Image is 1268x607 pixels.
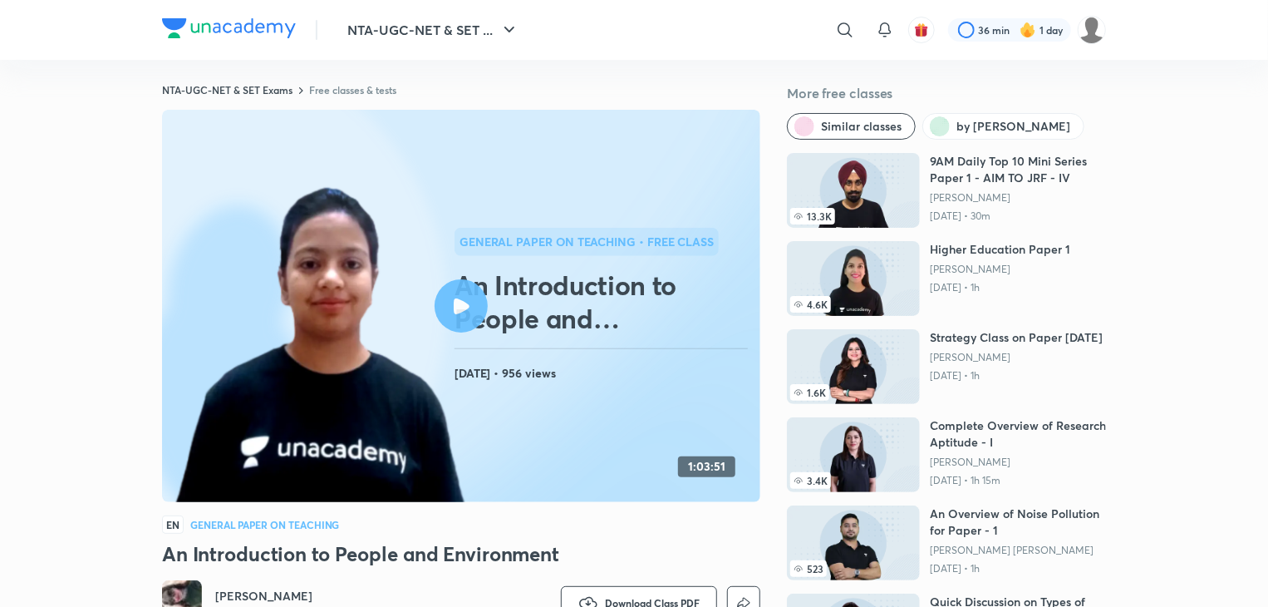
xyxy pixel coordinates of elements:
p: [DATE] • 1h [930,369,1103,382]
h6: Higher Education Paper 1 [930,241,1070,258]
a: [PERSON_NAME] [930,456,1106,469]
span: EN [162,516,184,534]
h6: Complete Overview of Research Aptitude - I [930,417,1106,451]
span: 4.6K [790,296,831,313]
img: Company Logo [162,18,296,38]
h3: An Introduction to People and Environment [162,540,760,567]
p: [DATE] • 1h [930,281,1070,294]
p: [DATE] • 1h 15m [930,474,1106,487]
a: [PERSON_NAME] [215,588,404,605]
img: avatar [914,22,929,37]
span: by Alisha Mahajan [956,118,1070,135]
h4: 1:03:51 [688,460,725,474]
button: NTA-UGC-NET & SET ... [337,13,529,47]
button: Similar classes [787,113,916,140]
h4: [DATE] • 956 views [455,363,754,384]
h5: More free classes [787,83,1106,103]
a: NTA-UGC-NET & SET Exams [162,83,292,96]
a: [PERSON_NAME] [930,191,1106,205]
span: 523 [790,560,827,577]
span: 3.4K [790,472,831,489]
img: streak [1020,22,1036,38]
h6: Strategy Class on Paper [DATE] [930,329,1103,346]
a: Free classes & tests [309,83,396,96]
h4: General Paper on Teaching [190,520,340,530]
h2: An Introduction to People and Environment [455,269,754,335]
span: Similar classes [821,118,902,135]
span: 1.6K [790,384,829,401]
img: SAKTHISRI [1078,16,1106,44]
span: 13.3K [790,208,835,225]
a: Company Logo [162,18,296,42]
a: [PERSON_NAME] [930,263,1070,276]
h6: 9AM Daily Top 10 Mini Series Paper 1 - AIM TO JRF - IV [930,153,1106,186]
a: [PERSON_NAME] [PERSON_NAME] [930,544,1106,557]
button: by Alisha Mahajan [922,113,1084,140]
p: [DATE] • 30m [930,210,1106,223]
a: [PERSON_NAME] [930,351,1103,364]
h6: An Overview of Noise Pollution for Paper - 1 [930,506,1106,539]
p: [DATE] • 1h [930,562,1106,575]
button: avatar [908,17,935,43]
